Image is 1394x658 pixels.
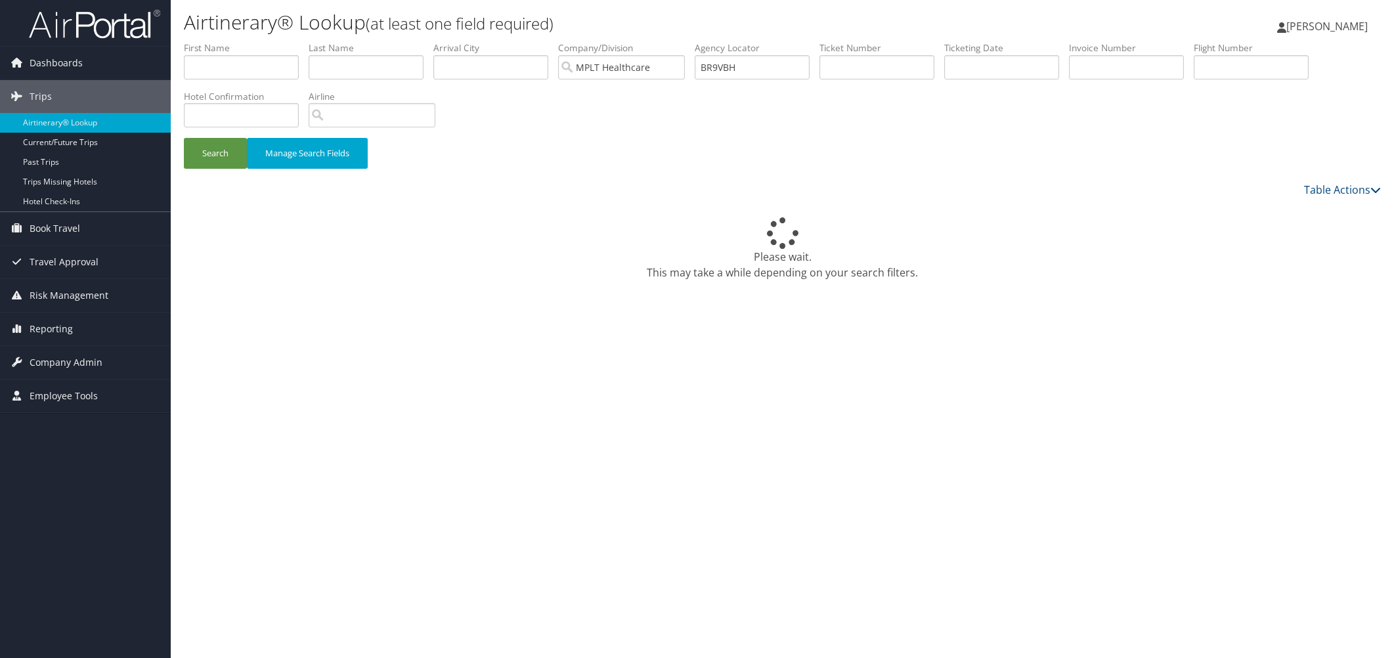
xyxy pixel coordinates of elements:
label: Flight Number [1194,41,1318,55]
a: Table Actions [1304,183,1381,197]
label: Company/Division [558,41,695,55]
div: Please wait. This may take a while depending on your search filters. [184,217,1381,280]
span: Travel Approval [30,246,98,278]
span: Risk Management [30,279,108,312]
span: Reporting [30,313,73,345]
img: airportal-logo.png [29,9,160,39]
span: Dashboards [30,47,83,79]
label: Last Name [309,41,433,55]
small: (at least one field required) [366,12,554,34]
span: Employee Tools [30,380,98,412]
button: Search [184,138,247,169]
span: Company Admin [30,346,102,379]
h1: Airtinerary® Lookup [184,9,982,36]
label: Agency Locator [695,41,819,55]
label: Ticket Number [819,41,944,55]
label: Airline [309,90,445,103]
span: Book Travel [30,212,80,245]
label: First Name [184,41,309,55]
button: Manage Search Fields [247,138,368,169]
label: Hotel Confirmation [184,90,309,103]
span: [PERSON_NAME] [1286,19,1368,33]
a: [PERSON_NAME] [1277,7,1381,46]
span: Trips [30,80,52,113]
label: Arrival City [433,41,558,55]
label: Invoice Number [1069,41,1194,55]
label: Ticketing Date [944,41,1069,55]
